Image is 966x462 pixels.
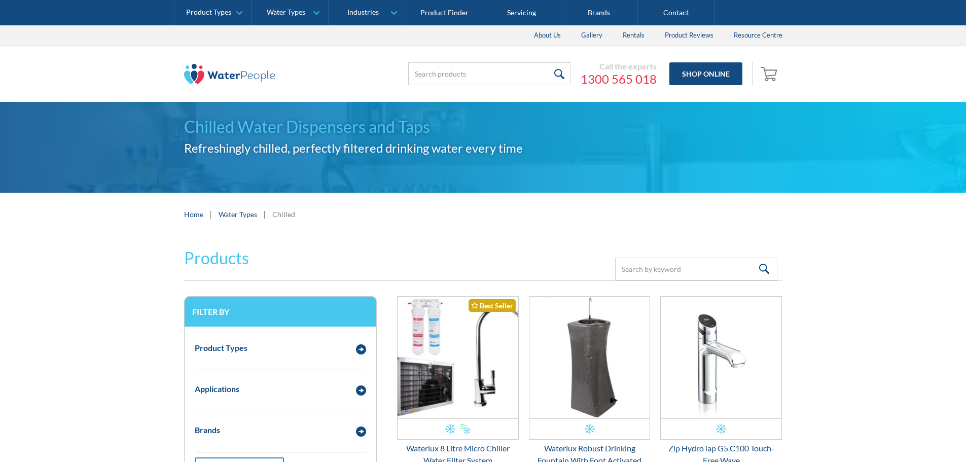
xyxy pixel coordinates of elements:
img: The Water People [184,64,275,84]
div: Product Types [186,8,231,17]
a: Gallery [571,25,613,46]
a: Water Types [219,209,257,220]
a: Rentals [613,25,655,46]
div: Water Types [267,8,305,17]
h1: Chilled Water Dispensers and Taps [184,115,782,139]
a: Open empty cart [758,62,782,86]
div: Applications [195,383,239,395]
a: About Us [524,25,571,46]
div: Product Types [195,342,247,354]
input: Search by keyword [615,258,777,280]
a: Shop Online [669,62,742,85]
img: Waterlux Robust Drinking Fountain With Foot Activated Glass Filler [529,297,650,418]
img: Waterlux 8 Litre Micro Chiller Water Filter System [398,297,518,418]
h2: Products [184,246,249,270]
img: Zip HydroTap G5 C100 Touch-Free Wave [661,297,781,418]
h2: Refreshingly chilled, perfectly filtered drinking water every time [184,139,782,157]
div: | [262,208,267,220]
div: Best Seller [469,299,516,312]
div: Call the experts [581,61,657,72]
div: | [208,208,213,220]
a: Product Reviews [655,25,724,46]
a: Home [184,209,203,220]
a: Resource Centre [724,25,793,46]
h3: Filter by [192,307,369,316]
input: Search products [408,62,570,85]
div: Chilled [272,209,295,220]
div: Industries [347,8,379,17]
a: 1300 565 018 [581,72,657,87]
img: shopping cart [761,65,780,82]
div: Brands [195,424,220,436]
